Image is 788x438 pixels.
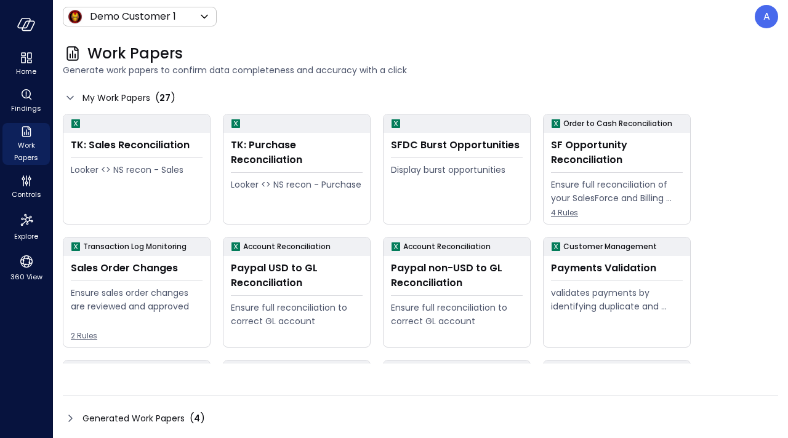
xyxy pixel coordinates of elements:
p: Demo Customer 1 [90,9,176,24]
p: Account Reconciliation [403,241,491,253]
div: Findings [2,86,50,116]
div: Work Papers [2,123,50,165]
div: TK: Sales Reconciliation [71,138,203,153]
span: Home [16,65,36,78]
div: Paypal USD to GL Reconciliation [231,261,363,290]
div: SF Opportunity Reconciliation [551,138,683,167]
span: Generated Work Papers [82,412,185,425]
div: Explore [2,209,50,244]
p: A [763,9,770,24]
div: Sales Order Changes [71,261,203,276]
span: Work Papers [87,44,183,63]
span: My Work Papers [82,91,150,105]
span: Generate work papers to confirm data completeness and accuracy with a click [63,63,778,77]
div: Looker <> NS recon - Purchase [231,178,363,191]
span: 4 [194,412,200,424]
div: Paypal non-USD to GL Reconciliation [391,261,523,290]
div: TK: Purchase Reconciliation [231,138,363,167]
span: 360 View [10,271,42,283]
div: ( ) [155,90,175,105]
p: Transaction Log Monitoring [83,241,187,253]
div: validates payments by identifying duplicate and erroneous entries. [551,286,683,313]
div: Controls [2,172,50,202]
span: Controls [12,188,41,201]
span: 4 Rules [551,207,683,219]
span: Work Papers [7,139,45,164]
span: 27 [159,92,171,104]
div: Ensure full reconciliation of your SalesForce and Billing system [551,178,683,205]
div: Ensure sales order changes are reviewed and approved [71,286,203,313]
div: Ahikam [755,5,778,28]
div: Display burst opportunities [391,163,523,177]
div: 360 View [2,251,50,284]
p: Account Reconciliation [243,241,331,253]
div: Home [2,49,50,79]
p: Customer Management [563,241,657,253]
div: Payments Validation [551,261,683,276]
div: ( ) [190,411,205,426]
div: Ensure full reconciliation to correct GL account [391,301,523,328]
div: SFDC Burst Opportunities [391,138,523,153]
div: Looker <> NS recon - Sales [71,163,203,177]
span: Explore [14,230,38,242]
div: Ensure full reconciliation to correct GL account [231,301,363,328]
img: Icon [68,9,82,24]
p: Order to Cash Reconciliation [563,117,672,130]
span: 2 Rules [71,330,203,342]
span: Findings [11,102,41,114]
